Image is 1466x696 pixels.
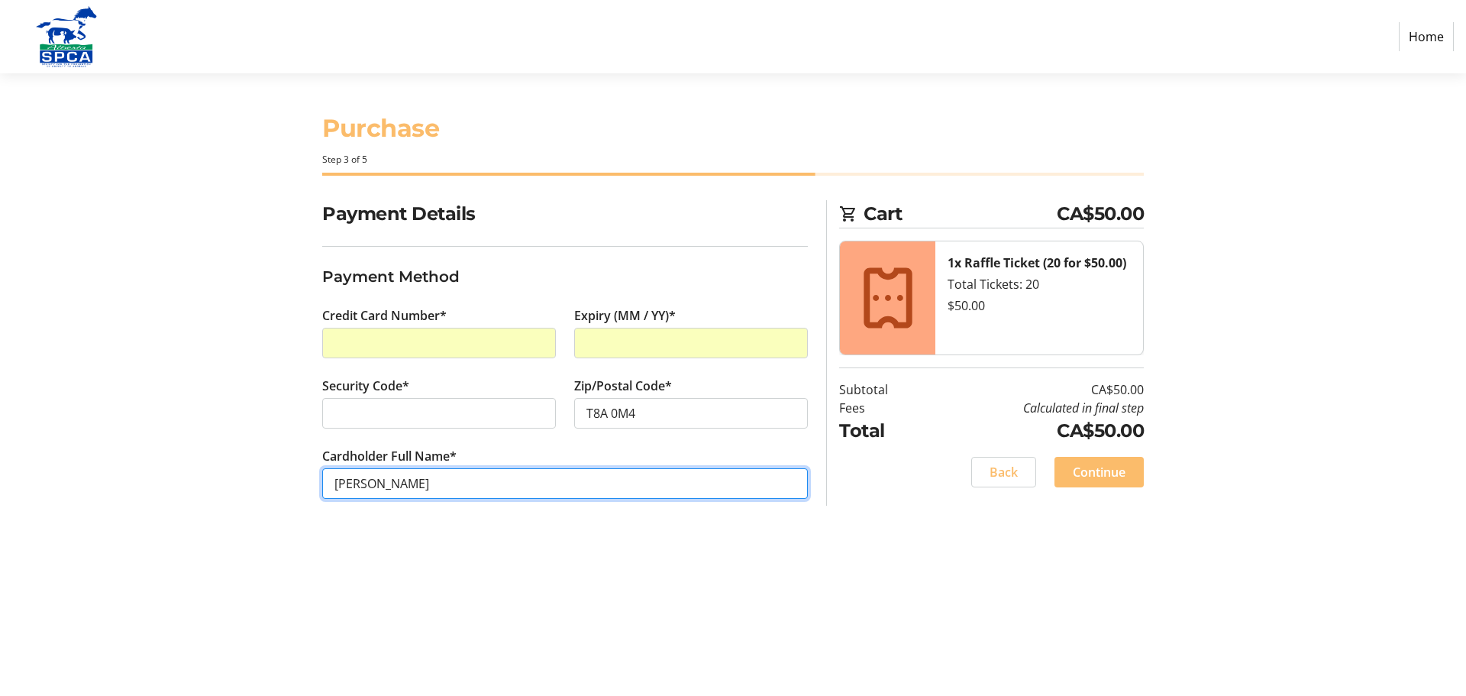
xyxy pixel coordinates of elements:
span: Back [990,463,1018,481]
div: $50.00 [948,296,1131,315]
input: Zip/Postal Code [574,398,808,429]
td: CA$50.00 [927,417,1144,445]
label: Expiry (MM / YY)* [574,306,676,325]
span: Cart [864,200,1057,228]
div: Step 3 of 5 [322,153,1144,167]
label: Credit Card Number* [322,306,447,325]
td: Fees [839,399,927,417]
iframe: Secure CVC input frame [334,404,544,422]
span: CA$50.00 [1057,200,1144,228]
span: Continue [1073,463,1125,481]
td: Subtotal [839,380,927,399]
iframe: Secure expiration date input frame [586,334,796,352]
input: Card Holder Name [322,468,808,499]
img: Alberta SPCA's Logo [12,6,121,67]
div: Total Tickets: 20 [948,275,1131,293]
button: Back [971,457,1036,487]
iframe: Secure card number input frame [334,334,544,352]
h2: Payment Details [322,200,808,228]
a: Home [1399,22,1454,51]
td: Total [839,417,927,445]
h3: Payment Method [322,265,808,288]
label: Cardholder Full Name* [322,447,457,465]
strong: 1x Raffle Ticket (20 for $50.00) [948,254,1126,271]
td: CA$50.00 [927,380,1144,399]
td: Calculated in final step [927,399,1144,417]
label: Zip/Postal Code* [574,377,672,395]
h1: Purchase [322,110,1144,147]
button: Continue [1054,457,1144,487]
label: Security Code* [322,377,409,395]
